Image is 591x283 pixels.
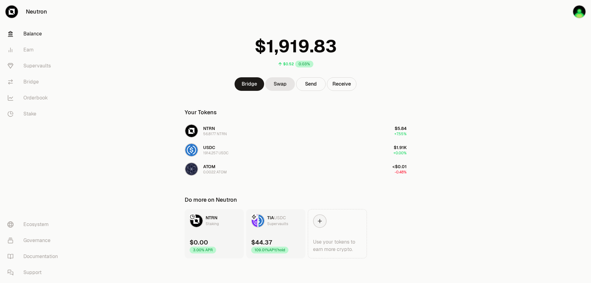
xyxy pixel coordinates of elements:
[308,209,367,258] a: Use your tokens to earn more crypto.
[259,215,264,227] img: USDC Logo
[185,196,237,204] div: Do more on Neutron
[265,77,295,91] a: Swap
[185,144,198,156] img: USDC Logo
[203,164,215,169] span: ATOM
[181,160,410,178] button: ATOM LogoATOM0.0022 ATOM<$0.01-0.48%
[2,42,66,58] a: Earn
[203,126,215,131] span: NTRN
[392,164,407,169] span: <$0.01
[573,6,585,18] img: utama 1
[274,215,286,220] span: USDC
[203,131,227,136] div: 56.8177 NTRN
[235,77,264,91] a: Bridge
[181,141,410,159] button: USDC LogoUSDC1914.257 USDC$1.91K+0.00%
[190,238,208,247] div: $0.00
[206,215,217,220] span: NTRN
[251,238,272,247] div: $44.37
[185,209,244,258] a: NTRN LogoNTRNStaking$0.003.00% APR
[190,247,216,253] div: 3.00% APR
[190,215,203,227] img: NTRN Logo
[395,126,407,131] span: $5.84
[185,108,217,117] div: Your Tokens
[203,151,228,156] div: 1914.257 USDC
[313,238,362,253] div: Use your tokens to earn more crypto.
[327,77,356,91] button: Receive
[393,151,407,156] span: +0.00%
[394,145,407,150] span: $1.91K
[295,61,313,67] div: 0.03%
[2,90,66,106] a: Orderbook
[203,145,215,150] span: USDC
[296,77,326,91] button: Send
[185,125,198,137] img: NTRN Logo
[394,131,407,136] span: +7.55%
[283,62,294,67] div: $0.52
[2,26,66,42] a: Balance
[206,221,219,227] div: Staking
[185,163,198,175] img: ATOM Logo
[2,249,66,265] a: Documentation
[2,265,66,281] a: Support
[203,170,227,175] div: 0.0022 ATOM
[246,209,305,258] a: TIA LogoUSDC LogoTIAUSDCSupervaults$44.37109.01%APY/hold
[181,122,410,140] button: NTRN LogoNTRN56.8177 NTRN$5.84+7.55%
[267,221,288,227] div: Supervaults
[2,106,66,122] a: Stake
[2,74,66,90] a: Bridge
[252,215,257,227] img: TIA Logo
[395,170,407,175] span: -0.48%
[2,232,66,249] a: Governance
[267,215,274,220] span: TIA
[251,247,288,253] div: 109.01% APY/hold
[2,216,66,232] a: Ecosystem
[2,58,66,74] a: Supervaults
